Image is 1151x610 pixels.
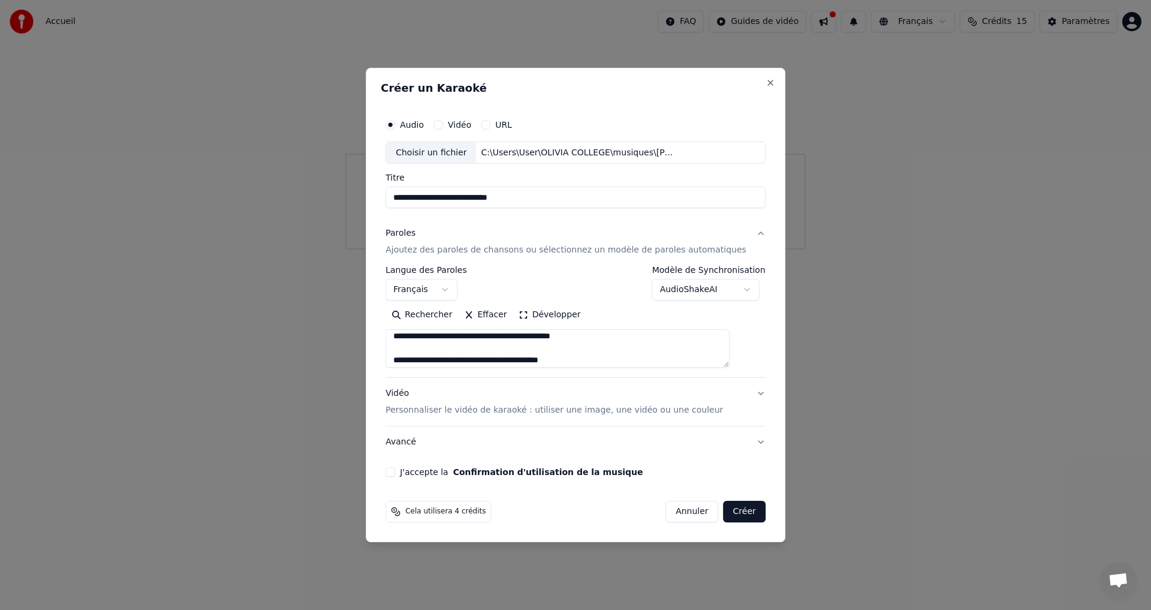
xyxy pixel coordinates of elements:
[385,306,458,325] button: Rechercher
[385,388,723,417] div: Vidéo
[405,507,486,516] span: Cela utilisera 4 crédits
[385,245,746,257] p: Ajoutez des paroles de chansons ou sélectionnez un modèle de paroles automatiques
[400,468,643,476] label: J'accepte la
[513,306,587,325] button: Développer
[385,378,766,426] button: VidéoPersonnaliser le vidéo de karaoké : utiliser une image, une vidéo ou une couleur
[448,121,471,129] label: Vidéo
[400,121,424,129] label: Audio
[665,501,718,522] button: Annuler
[381,83,770,94] h2: Créer un Karaoké
[495,121,512,129] label: URL
[385,404,723,416] p: Personnaliser le vidéo de karaoké : utiliser une image, une vidéo ou une couleur
[724,501,766,522] button: Créer
[385,228,415,240] div: Paroles
[386,142,476,164] div: Choisir un fichier
[385,266,766,378] div: ParolesAjoutez des paroles de chansons ou sélectionnez un modèle de paroles automatiques
[453,468,643,476] button: J'accepte la
[385,266,467,275] label: Langue des Paroles
[652,266,766,275] label: Modèle de Synchronisation
[385,426,766,458] button: Avancé
[477,147,680,159] div: C:\Users\User\OLIVIA COLLEGE\musiques\[PERSON_NAME] - Les Champs-Elysées.mp3
[385,174,766,182] label: Titre
[385,218,766,266] button: ParolesAjoutez des paroles de chansons ou sélectionnez un modèle de paroles automatiques
[458,306,513,325] button: Effacer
